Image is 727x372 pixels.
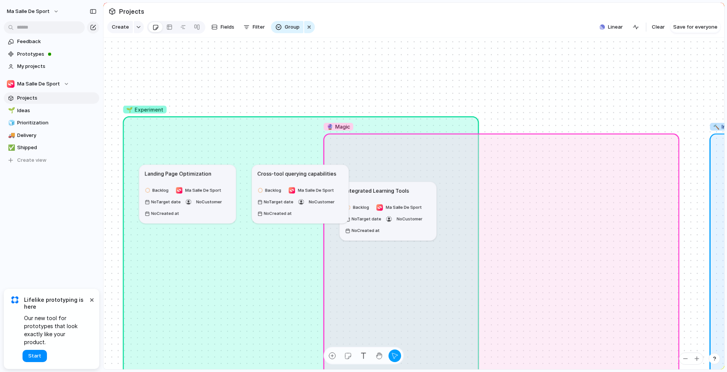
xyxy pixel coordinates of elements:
a: 🧊Prioritization [4,117,99,129]
button: Ma Salle De Sport [174,185,223,195]
span: Prototypes [17,50,97,58]
button: NoCustomer [195,196,224,207]
span: No Customer [196,199,222,204]
a: ✅Shipped [4,142,99,153]
button: Ma Salle De Sport [287,185,335,195]
button: Filter [240,21,268,33]
span: No Target date [351,216,381,222]
span: Lifelike prototyping is here [24,296,88,310]
button: Backlog [256,185,285,195]
div: 🚚 [8,131,13,140]
span: Our new tool for prototypes that look exactly like your product. [24,314,88,346]
span: Backlog [353,204,369,210]
span: Magic [327,122,350,130]
span: Clear [652,23,665,31]
button: Backlog [343,202,373,213]
button: Start [23,350,47,362]
button: Save for everyone [670,21,721,33]
button: Backlog [143,185,172,195]
button: Group [271,21,303,33]
span: Start [28,352,41,360]
a: Feedback [4,36,99,47]
span: Shipped [17,144,97,151]
span: Ma Salle De Sport [185,187,221,193]
button: 🌱 [7,107,15,114]
button: Fields [208,21,237,33]
span: Ma Salle De Sport [7,8,50,15]
span: Ma Salle De Sport [298,187,334,193]
span: No Target date [264,198,293,205]
button: Linear [596,21,626,33]
span: Projects [118,5,146,18]
button: NoTarget date [143,196,182,207]
button: 🧊 [7,119,15,127]
a: Prototypes [4,48,99,60]
a: My projects [4,61,99,72]
button: Create [107,21,133,33]
span: No Customer [397,216,422,221]
span: 🔨 [713,123,720,130]
a: Projects [4,92,99,104]
span: Ma Salle De Sport [386,204,422,210]
span: Save for everyone [673,23,717,31]
span: No Target date [151,198,181,205]
span: Group [285,23,300,31]
span: 🌱 [126,106,133,113]
span: Ma Salle De Sport [17,80,60,88]
button: Dismiss [87,295,96,304]
span: Backlog [152,187,168,193]
button: Ma Salle De Sport [3,5,63,18]
span: No Customer [309,199,334,204]
span: My projects [17,63,97,70]
button: NoCustomer [307,196,336,207]
span: Backlog [265,187,281,193]
span: Experiment [126,105,163,113]
button: NoTarget date [256,196,295,207]
span: Filter [253,23,265,31]
button: Clear [649,21,668,33]
button: NoCreated at [343,225,381,236]
div: 🧊 [8,119,13,127]
span: Feedback [17,38,97,45]
a: 🚚Delivery [4,130,99,141]
span: Ideas [17,107,97,114]
button: NoCreated at [143,208,181,219]
span: No Created at [264,210,292,216]
h1: Cross-tool querying capabilities [257,169,336,177]
button: NoCustomer [395,214,424,224]
button: NoTarget date [343,214,383,224]
button: 🚚 [7,132,15,139]
span: Create [112,23,129,31]
button: Ma Salle De Sport [374,202,423,213]
h1: Landing Page Optimization [145,169,211,177]
span: No Created at [151,210,179,216]
div: 🌱 [8,106,13,115]
button: Ma Salle De Sport [4,78,99,90]
span: Delivery [17,132,97,139]
h1: Integrated Learning Tools [345,187,409,194]
button: Create view [4,155,99,166]
span: Create view [17,156,47,164]
span: Projects [17,94,97,102]
span: Linear [608,23,623,31]
span: 🔮 [327,123,333,130]
span: Prioritization [17,119,97,127]
a: 🌱Ideas [4,105,99,116]
button: ✅ [7,144,15,151]
div: ✅ [8,143,13,152]
span: No Created at [351,227,379,234]
button: NoCreated at [256,208,293,219]
span: Fields [221,23,234,31]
